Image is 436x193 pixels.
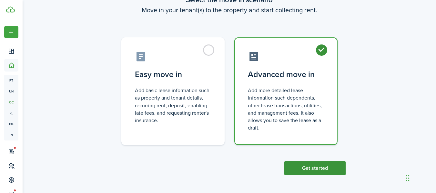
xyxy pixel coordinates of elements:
[4,75,18,86] a: pt
[6,6,15,13] img: TenantCloud
[4,130,18,140] a: in
[284,161,346,175] button: Get started
[248,69,324,80] control-radio-card-title: Advanced move in
[4,26,18,38] button: Open menu
[4,97,18,108] a: oc
[4,86,18,97] a: un
[406,169,410,188] div: Drag
[4,108,18,119] a: kl
[135,87,211,124] control-radio-card-description: Add basic lease information such as property and tenant details, recurring rent, deposit, enablin...
[404,162,436,193] iframe: Chat Widget
[248,87,324,131] control-radio-card-description: Add more detailed lease information such dependents, other lease transactions, utilities, and man...
[113,5,346,15] wizard-step-header-description: Move in your tenant(s) to the property and start collecting rent.
[135,69,211,80] control-radio-card-title: Easy move in
[4,119,18,130] a: eq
